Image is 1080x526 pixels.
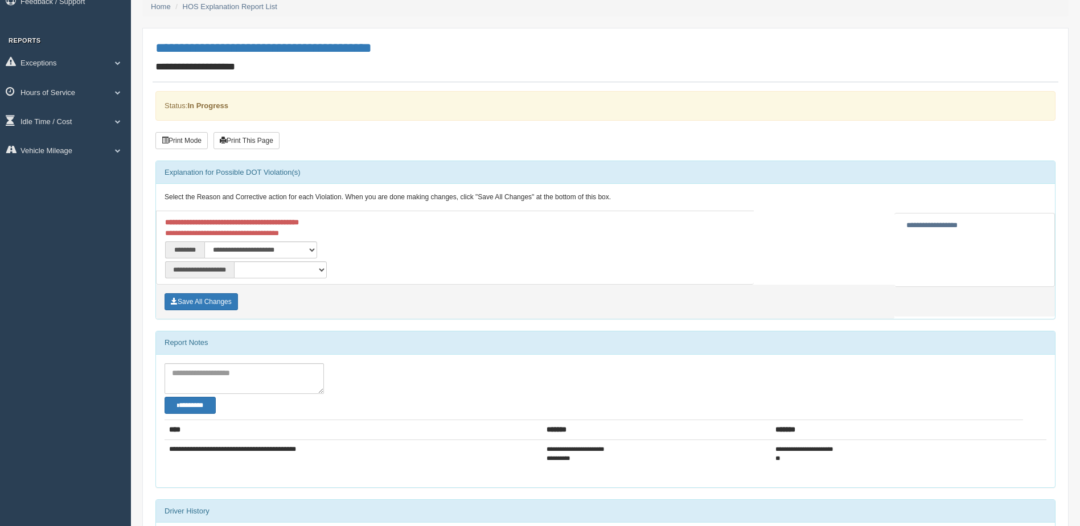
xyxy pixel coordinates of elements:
button: Save [165,293,238,310]
strong: In Progress [187,101,228,110]
div: Status: [155,91,1056,120]
div: Report Notes [156,331,1055,354]
button: Print Mode [155,132,208,149]
button: Change Filter Options [165,397,216,414]
a: Home [151,2,171,11]
div: Driver History [156,500,1055,523]
div: Select the Reason and Corrective action for each Violation. When you are done making changes, cli... [156,184,1055,211]
div: Explanation for Possible DOT Violation(s) [156,161,1055,184]
a: HOS Explanation Report List [183,2,277,11]
button: Print This Page [213,132,280,149]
